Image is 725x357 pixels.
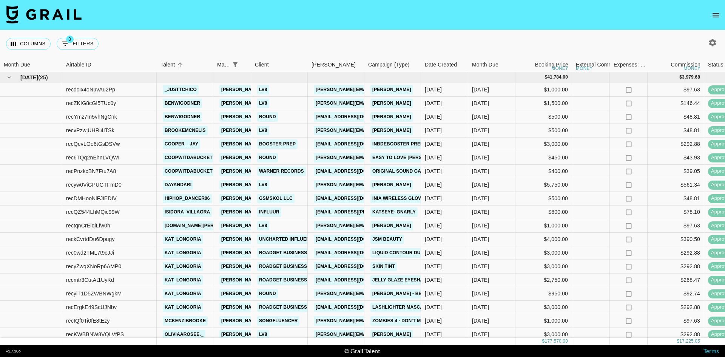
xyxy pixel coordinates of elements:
[370,139,425,149] a: INBDEBooster Prep
[163,303,203,312] a: kat_longoria
[314,289,437,298] a: [PERSON_NAME][EMAIL_ADDRESS][DOMAIN_NAME]
[314,316,437,326] a: [PERSON_NAME][EMAIL_ADDRESS][DOMAIN_NAME]
[157,57,213,72] div: Talent
[472,317,489,325] div: Jul '25
[472,86,489,93] div: Jul '25
[66,99,116,107] div: recZKIG8cGI5TUc0y
[515,97,572,110] div: $1,500.00
[163,235,203,244] a: kat_longoria
[163,262,203,271] a: kat_longoria
[163,330,205,339] a: oliviaarosee._
[472,154,489,161] div: Jul '25
[648,287,704,301] div: $92.74
[257,180,269,190] a: LV8
[217,57,230,72] div: Manager
[163,85,199,94] a: _justtchico
[648,165,704,178] div: $39.05
[648,178,704,192] div: $561.34
[425,154,442,161] div: 7/14/2025
[515,274,572,287] div: $2,750.00
[425,57,457,72] div: Date Created
[308,57,364,72] div: Booker
[219,275,342,285] a: [PERSON_NAME][EMAIL_ADDRESS][DOMAIN_NAME]
[370,99,413,108] a: [PERSON_NAME]
[576,57,627,72] div: External Commission
[314,153,437,162] a: [PERSON_NAME][EMAIL_ADDRESS][DOMAIN_NAME]
[66,36,74,43] span: 3
[648,246,704,260] div: $292.88
[472,57,498,72] div: Month Due
[66,127,114,134] div: recvPzwjUHRi4iTSk
[257,112,278,122] a: Round
[257,126,269,135] a: LV8
[163,153,214,162] a: coopwitdabucket
[62,57,157,72] div: Airtable ID
[370,316,453,326] a: Zombies 4 - Don't Mess With Us
[241,59,251,70] button: Sort
[425,195,442,202] div: 7/11/2025
[547,74,568,80] div: 41,784.00
[515,83,572,97] div: $1,000.00
[472,167,489,175] div: Jul '25
[257,275,350,285] a: Roadget Business [DOMAIN_NAME].
[257,139,298,149] a: Booster Prep
[66,290,122,297] div: recylT1D5ZWBNWgkM
[515,314,572,328] div: $1,000.00
[314,248,398,258] a: [EMAIL_ADDRESS][DOMAIN_NAME]
[472,181,489,189] div: Jul '25
[370,207,418,217] a: Katseye- Gnarly
[6,349,21,354] div: v 1.7.106
[368,57,410,72] div: Campaign (Type)
[66,113,117,121] div: recYmz7In5vhNgCnk
[551,66,568,71] div: money
[163,139,200,149] a: cooper__jay
[648,233,704,246] div: $390.50
[219,235,342,244] a: [PERSON_NAME][EMAIL_ADDRESS][DOMAIN_NAME]
[472,290,489,297] div: Jul '25
[257,316,299,326] a: Songfluencer
[515,206,572,219] div: $800.00
[219,180,342,190] a: [PERSON_NAME][EMAIL_ADDRESS][DOMAIN_NAME]
[425,317,442,325] div: 7/14/2025
[66,208,120,216] div: recQZ544LhMQic99W
[257,303,350,312] a: Roadget Business [DOMAIN_NAME].
[370,180,413,190] a: [PERSON_NAME]
[614,57,646,72] div: Expenses: Remove Commission?
[314,99,437,108] a: [PERSON_NAME][EMAIL_ADDRESS][DOMAIN_NAME]
[314,221,437,230] a: [PERSON_NAME][EMAIL_ADDRESS][DOMAIN_NAME]
[66,303,117,311] div: recErgkE49ScUJNbv
[370,275,452,285] a: Jelly Glaze eyeshadow stick
[66,235,115,243] div: reckCvrtdDu6Dpugy
[219,330,342,339] a: [PERSON_NAME][EMAIL_ADDRESS][DOMAIN_NAME]
[576,66,593,71] div: money
[472,195,489,202] div: Jul '25
[219,85,342,94] a: [PERSON_NAME][EMAIL_ADDRESS][DOMAIN_NAME]
[425,276,442,284] div: 7/29/2025
[515,219,572,233] div: $1,000.00
[703,347,719,354] a: Terms
[175,59,185,70] button: Sort
[257,85,269,94] a: LV8
[708,57,723,72] div: Status
[314,126,437,135] a: [PERSON_NAME][EMAIL_ADDRESS][DOMAIN_NAME]
[163,207,212,217] a: isidora_villagra
[66,57,91,72] div: Airtable ID
[425,249,442,257] div: 7/2/2025
[257,248,350,258] a: Roadget Business [DOMAIN_NAME].
[219,153,342,162] a: [PERSON_NAME][EMAIL_ADDRESS][DOMAIN_NAME]
[515,287,572,301] div: $950.00
[314,262,398,271] a: [EMAIL_ADDRESS][DOMAIN_NAME]
[425,167,442,175] div: 7/14/2025
[370,289,511,298] a: [PERSON_NAME] - Beautiful Colors - from Kaiju No. 8
[219,207,342,217] a: [PERSON_NAME][EMAIL_ADDRESS][DOMAIN_NAME]
[515,192,572,206] div: $500.00
[515,151,572,165] div: $450.00
[370,126,413,135] a: [PERSON_NAME]
[163,99,202,108] a: benwigodner
[66,140,120,148] div: recQevLOe6tGsDSVw
[219,99,342,108] a: [PERSON_NAME][EMAIL_ADDRESS][DOMAIN_NAME]
[314,207,437,217] a: [EMAIL_ADDRESS][PERSON_NAME][DOMAIN_NAME]
[314,194,398,203] a: [EMAIL_ADDRESS][DOMAIN_NAME]
[163,221,243,230] a: [DOMAIN_NAME][PERSON_NAME]
[257,289,278,298] a: Round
